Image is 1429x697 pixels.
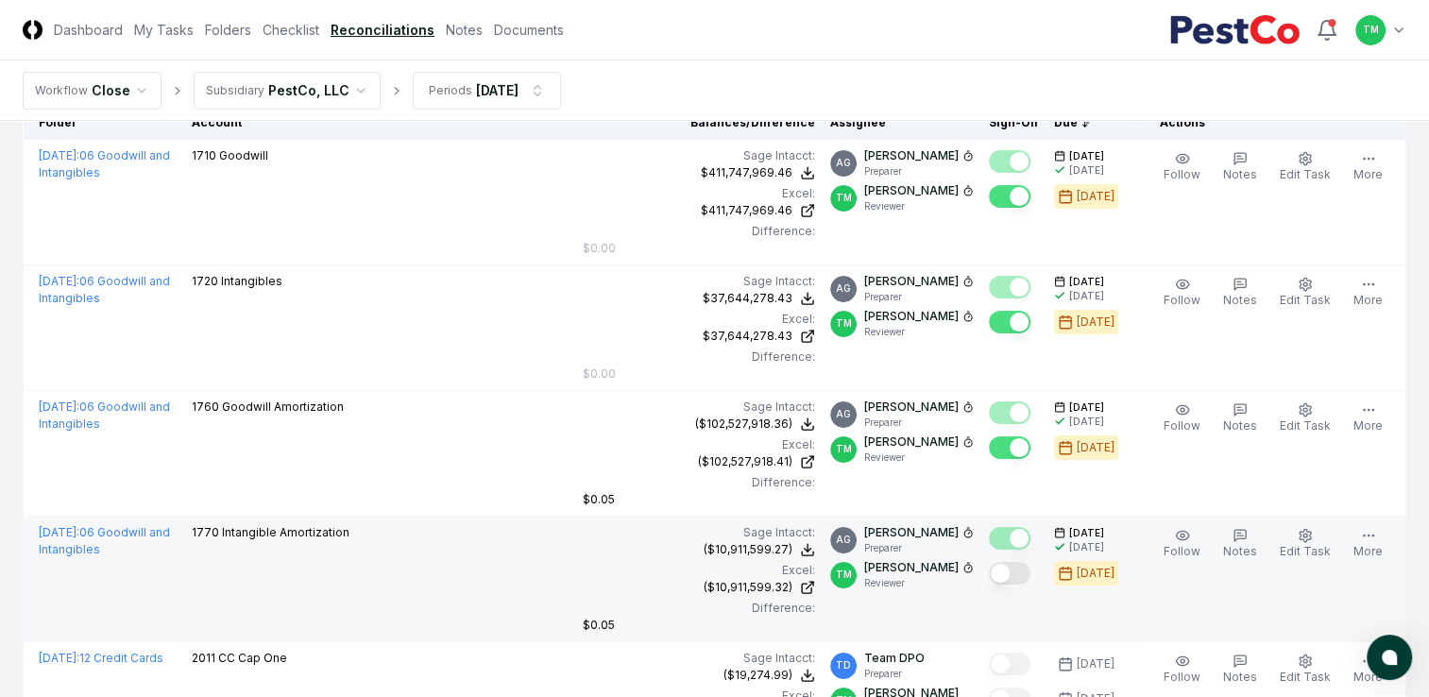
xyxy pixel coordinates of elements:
[583,524,815,541] div: Sage Intacct :
[39,399,79,414] span: [DATE] :
[836,156,851,170] span: AG
[981,107,1046,140] th: Sign-Off
[219,148,268,162] span: Goodwill
[864,399,959,416] p: [PERSON_NAME]
[1350,650,1386,689] button: More
[24,107,184,140] th: Folder
[864,541,974,555] p: Preparer
[222,525,349,539] span: Intangible Amortization
[1069,163,1104,178] div: [DATE]
[1160,650,1204,689] button: Follow
[1223,544,1257,558] span: Notes
[583,311,815,328] div: Excel:
[1350,147,1386,187] button: More
[192,651,215,665] span: 2011
[1069,540,1104,554] div: [DATE]
[583,240,616,257] div: $0.00
[723,667,815,684] button: ($19,274.99)
[39,651,163,665] a: [DATE]:12 Credit Cards
[864,524,959,541] p: [PERSON_NAME]
[723,667,792,684] div: ($19,274.99)
[1069,289,1104,303] div: [DATE]
[1077,655,1114,672] div: [DATE]
[701,202,792,219] div: $411,747,969.46
[989,185,1030,208] button: Mark complete
[192,148,216,162] span: 1710
[989,311,1030,333] button: Mark complete
[205,20,251,40] a: Folders
[1077,565,1114,582] div: [DATE]
[583,562,815,579] div: Excel:
[1280,544,1331,558] span: Edit Task
[864,433,959,450] p: [PERSON_NAME]
[864,416,974,430] p: Preparer
[1077,314,1114,331] div: [DATE]
[1276,147,1335,187] button: Edit Task
[221,274,282,288] span: Intangibles
[695,416,792,433] div: ($102,527,918.36)
[1219,524,1261,564] button: Notes
[476,80,519,100] div: [DATE]
[583,273,815,290] div: Sage Intacct :
[1276,399,1335,438] button: Edit Task
[192,114,568,131] div: Account
[1160,273,1204,313] button: Follow
[39,651,79,665] span: [DATE] :
[583,365,616,382] div: $0.00
[864,650,925,667] p: Team DPO
[864,576,974,590] p: Reviewer
[1069,275,1104,289] span: [DATE]
[134,20,194,40] a: My Tasks
[583,185,815,202] div: Excel:
[23,20,43,40] img: Logo
[583,453,815,470] a: ($102,527,918.41)
[1276,650,1335,689] button: Edit Task
[23,72,561,110] nav: breadcrumb
[263,20,319,40] a: Checklist
[989,276,1030,298] button: Mark complete
[989,562,1030,585] button: Mark complete
[703,328,792,345] div: $37,644,278.43
[1164,670,1200,684] span: Follow
[703,290,815,307] button: $37,644,278.43
[494,20,564,40] a: Documents
[704,541,815,558] button: ($10,911,599.27)
[1069,526,1104,540] span: [DATE]
[864,308,959,325] p: [PERSON_NAME]
[1169,15,1301,45] img: PestCo logo
[1164,418,1200,433] span: Follow
[583,474,815,491] div: Difference:
[1219,650,1261,689] button: Notes
[1280,670,1331,684] span: Edit Task
[1280,167,1331,181] span: Edit Task
[39,148,170,179] a: [DATE]:06 Goodwill and Intangibles
[701,164,792,181] div: $411,747,969.46
[222,399,344,414] span: Goodwill Amortization
[989,401,1030,424] button: Mark complete
[1350,524,1386,564] button: More
[39,525,170,556] a: [DATE]:06 Goodwill and Intangibles
[1223,670,1257,684] span: Notes
[583,147,815,164] div: Sage Intacct :
[39,274,170,305] a: [DATE]:06 Goodwill and Intangibles
[429,82,472,99] div: Periods
[206,82,264,99] div: Subsidiary
[864,147,959,164] p: [PERSON_NAME]
[583,348,815,365] div: Difference:
[989,653,1030,675] button: Mark complete
[864,182,959,199] p: [PERSON_NAME]
[1350,273,1386,313] button: More
[1276,524,1335,564] button: Edit Task
[1276,273,1335,313] button: Edit Task
[1350,399,1386,438] button: More
[701,164,815,181] button: $411,747,969.46
[192,525,219,539] span: 1770
[864,667,925,681] p: Preparer
[864,164,974,178] p: Preparer
[583,617,615,634] div: $0.05
[704,541,792,558] div: ($10,911,599.27)
[1164,167,1200,181] span: Follow
[39,525,79,539] span: [DATE] :
[218,651,287,665] span: CC Cap One
[1077,188,1114,205] div: [DATE]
